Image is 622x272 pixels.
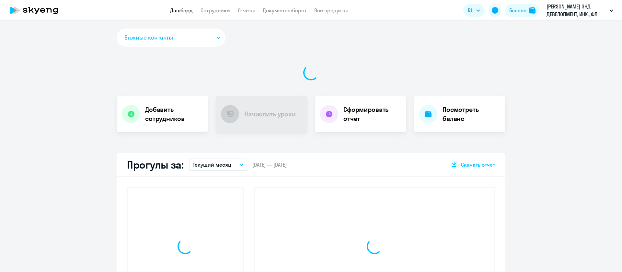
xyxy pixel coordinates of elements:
[244,110,296,119] h4: Начислить уроки
[252,161,287,168] span: [DATE] — [DATE]
[461,161,495,168] span: Скачать отчет
[543,3,616,18] button: [PERSON_NAME] ЭНД ДЕВЕЛОПМЕНТ, ИНК., ФЛ, Алаин Армения
[509,6,526,14] div: Баланс
[238,7,255,14] a: Отчеты
[170,7,193,14] a: Дашборд
[189,159,247,171] button: Текущий месяц
[124,33,173,42] span: Важные контакты
[505,4,539,17] button: Балансbalance
[443,105,500,123] h4: Посмотреть баланс
[343,105,401,123] h4: Сформировать отчет
[127,158,184,171] h2: Прогулы за:
[193,161,231,169] p: Текущий месяц
[201,7,230,14] a: Сотрудники
[263,7,306,14] a: Документооборот
[529,7,536,14] img: balance
[314,7,348,14] a: Все продукты
[468,6,474,14] span: RU
[463,4,485,17] button: RU
[547,3,607,18] p: [PERSON_NAME] ЭНД ДЕВЕЛОПМЕНТ, ИНК., ФЛ, Алаин Армения
[145,105,203,123] h4: Добавить сотрудников
[117,29,225,47] button: Важные контакты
